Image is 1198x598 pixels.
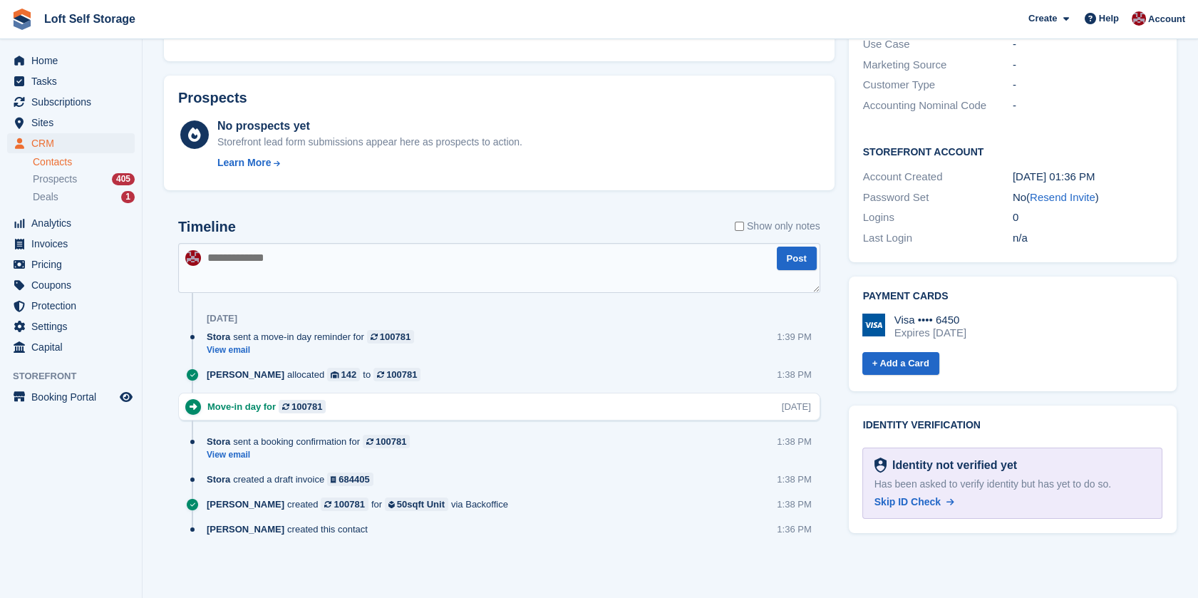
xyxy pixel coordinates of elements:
div: No [1013,190,1162,206]
div: allocated to [207,368,428,381]
div: Use Case [863,36,1013,53]
div: 1:38 PM [777,498,811,511]
a: menu [7,213,135,233]
span: Invoices [31,234,117,254]
span: CRM [31,133,117,153]
span: Sites [31,113,117,133]
span: Coupons [31,275,117,295]
div: 100781 [380,330,410,344]
span: Booking Portal [31,387,117,407]
input: Show only notes [735,219,744,234]
span: [PERSON_NAME] [207,498,284,511]
a: Prospects 405 [33,172,135,187]
div: Customer Type [863,77,1013,93]
div: Logins [863,210,1013,226]
div: 1 [121,191,135,203]
img: James Johnson [185,250,201,266]
label: Show only notes [735,219,820,234]
span: Create [1028,11,1057,26]
div: 1:39 PM [777,330,811,344]
div: created this contact [207,522,375,536]
img: Identity Verification Ready [874,458,887,473]
h2: Payment cards [863,291,1162,302]
a: 142 [327,368,360,381]
h2: Storefront Account [863,144,1162,158]
a: Loft Self Storage [38,7,141,31]
div: 1:38 PM [777,368,811,381]
a: 100781 [321,498,368,511]
span: Stora [207,435,230,448]
div: created a draft invoice [207,473,381,486]
div: 405 [112,173,135,185]
a: menu [7,234,135,254]
div: sent a move-in day reminder for [207,330,421,344]
a: menu [7,133,135,153]
div: - [1013,36,1162,53]
div: Account Created [863,169,1013,185]
button: Post [777,247,817,270]
div: 1:38 PM [777,473,811,486]
div: 100781 [386,368,417,381]
div: 142 [341,368,357,381]
span: Account [1148,12,1185,26]
div: Learn More [217,155,271,170]
span: Skip ID Check [874,496,941,507]
a: menu [7,71,135,91]
span: [PERSON_NAME] [207,522,284,536]
span: Settings [31,316,117,336]
div: - [1013,77,1162,93]
a: Preview store [118,388,135,406]
div: No prospects yet [217,118,522,135]
a: 100781 [373,368,420,381]
h2: Prospects [178,90,247,106]
a: 50sqft Unit [385,498,448,511]
div: Move-in day for [207,400,333,413]
div: Storefront lead form submissions appear here as prospects to action. [217,135,522,150]
span: ( ) [1026,191,1099,203]
a: menu [7,387,135,407]
span: [PERSON_NAME] [207,368,284,381]
div: 100781 [376,435,406,448]
div: [DATE] [207,313,237,324]
span: Pricing [31,254,117,274]
a: menu [7,113,135,133]
div: 100781 [291,400,322,413]
div: 0 [1013,210,1162,226]
a: menu [7,92,135,112]
a: 100781 [279,400,326,413]
a: Resend Invite [1030,191,1095,203]
h2: Identity verification [863,420,1162,431]
div: 684405 [339,473,369,486]
a: 100781 [367,330,414,344]
h2: Timeline [178,219,236,235]
span: Stora [207,473,230,486]
span: Capital [31,337,117,357]
a: View email [207,344,421,356]
a: menu [7,254,135,274]
div: created for via Backoffice [207,498,515,511]
a: 684405 [327,473,373,486]
a: View email [207,449,417,461]
div: 1:38 PM [777,435,811,448]
div: 100781 [334,498,364,511]
div: Visa •••• 6450 [894,314,966,326]
span: Protection [31,296,117,316]
div: - [1013,98,1162,114]
div: n/a [1013,230,1162,247]
div: Expires [DATE] [894,326,966,339]
div: [DATE] [782,400,811,413]
div: Accounting Nominal Code [863,98,1013,114]
div: Last Login [863,230,1013,247]
span: Subscriptions [31,92,117,112]
div: - [1013,57,1162,73]
span: Stora [207,330,230,344]
div: Identity not verified yet [887,457,1017,474]
div: Marketing Source [863,57,1013,73]
span: Help [1099,11,1119,26]
a: Skip ID Check [874,495,954,510]
a: Deals 1 [33,190,135,205]
div: Password Set [863,190,1013,206]
span: Deals [33,190,58,204]
span: Tasks [31,71,117,91]
div: 1:36 PM [777,522,811,536]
